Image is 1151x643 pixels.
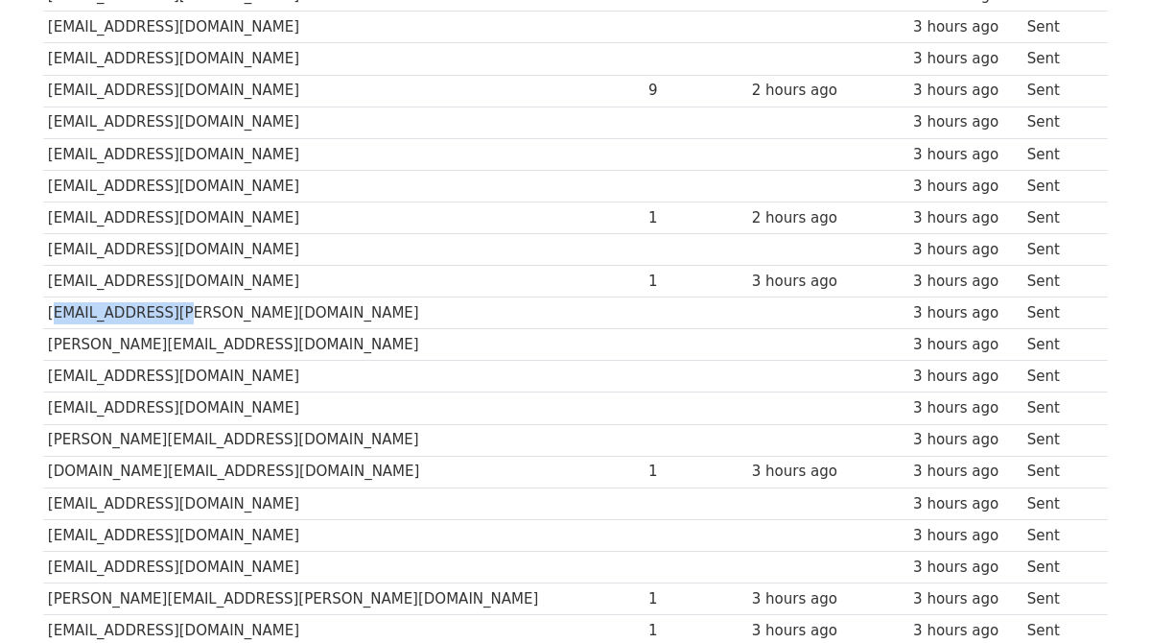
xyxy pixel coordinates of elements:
[43,551,644,583] td: [EMAIL_ADDRESS][DOMAIN_NAME]
[43,107,644,138] td: [EMAIL_ADDRESS][DOMAIN_NAME]
[913,334,1018,356] div: 3 hours ago
[1022,583,1096,615] td: Sent
[913,461,1018,483] div: 3 hours ago
[1022,361,1096,393] td: Sent
[43,138,644,170] td: [EMAIL_ADDRESS][DOMAIN_NAME]
[1022,12,1096,43] td: Sent
[43,488,644,519] td: [EMAIL_ADDRESS][DOMAIN_NAME]
[1022,329,1096,361] td: Sent
[43,424,644,456] td: [PERSON_NAME][EMAIL_ADDRESS][DOMAIN_NAME]
[1022,519,1096,551] td: Sent
[43,202,644,233] td: [EMAIL_ADDRESS][DOMAIN_NAME]
[752,80,904,102] div: 2 hours ago
[1022,202,1096,233] td: Sent
[43,456,644,488] td: [DOMAIN_NAME][EMAIL_ADDRESS][DOMAIN_NAME]
[43,234,644,266] td: [EMAIL_ADDRESS][DOMAIN_NAME]
[913,620,1018,642] div: 3 hours ago
[648,207,742,229] div: 1
[913,176,1018,198] div: 3 hours ago
[1022,298,1096,329] td: Sent
[1022,75,1096,107] td: Sent
[752,620,904,642] div: 3 hours ago
[913,366,1018,388] div: 3 hours ago
[43,519,644,551] td: [EMAIL_ADDRESS][DOMAIN_NAME]
[43,75,644,107] td: [EMAIL_ADDRESS][DOMAIN_NAME]
[43,170,644,202] td: [EMAIL_ADDRESS][DOMAIN_NAME]
[913,80,1018,102] div: 3 hours ago
[1022,393,1096,424] td: Sent
[913,429,1018,451] div: 3 hours ago
[913,302,1018,324] div: 3 hours ago
[913,271,1018,293] div: 3 hours ago
[1022,43,1096,75] td: Sent
[648,80,742,102] div: 9
[913,111,1018,133] div: 3 hours ago
[1022,266,1096,298] td: Sent
[913,16,1018,38] div: 3 hours ago
[913,239,1018,261] div: 3 hours ago
[752,207,904,229] div: 2 hours ago
[913,525,1018,547] div: 3 hours ago
[1022,424,1096,456] td: Sent
[43,583,644,615] td: [PERSON_NAME][EMAIL_ADDRESS][PERSON_NAME][DOMAIN_NAME]
[913,493,1018,515] div: 3 hours ago
[43,329,644,361] td: [PERSON_NAME][EMAIL_ADDRESS][DOMAIN_NAME]
[913,207,1018,229] div: 3 hours ago
[1022,551,1096,583] td: Sent
[1022,170,1096,202] td: Sent
[1022,234,1096,266] td: Sent
[913,557,1018,579] div: 3 hours ago
[1022,488,1096,519] td: Sent
[913,397,1018,419] div: 3 hours ago
[648,588,742,610] div: 1
[752,588,904,610] div: 3 hours ago
[43,266,644,298] td: [EMAIL_ADDRESS][DOMAIN_NAME]
[752,461,904,483] div: 3 hours ago
[1022,138,1096,170] td: Sent
[1022,456,1096,488] td: Sent
[752,271,904,293] div: 3 hours ago
[648,271,742,293] div: 1
[43,12,644,43] td: [EMAIL_ADDRESS][DOMAIN_NAME]
[43,393,644,424] td: [EMAIL_ADDRESS][DOMAIN_NAME]
[1022,107,1096,138] td: Sent
[913,48,1018,70] div: 3 hours ago
[913,588,1018,610] div: 3 hours ago
[648,461,742,483] div: 1
[43,298,644,329] td: [EMAIL_ADDRESS][PERSON_NAME][DOMAIN_NAME]
[43,43,644,75] td: [EMAIL_ADDRESS][DOMAIN_NAME]
[1055,551,1151,643] iframe: Chat Widget
[913,144,1018,166] div: 3 hours ago
[43,361,644,393] td: [EMAIL_ADDRESS][DOMAIN_NAME]
[648,620,742,642] div: 1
